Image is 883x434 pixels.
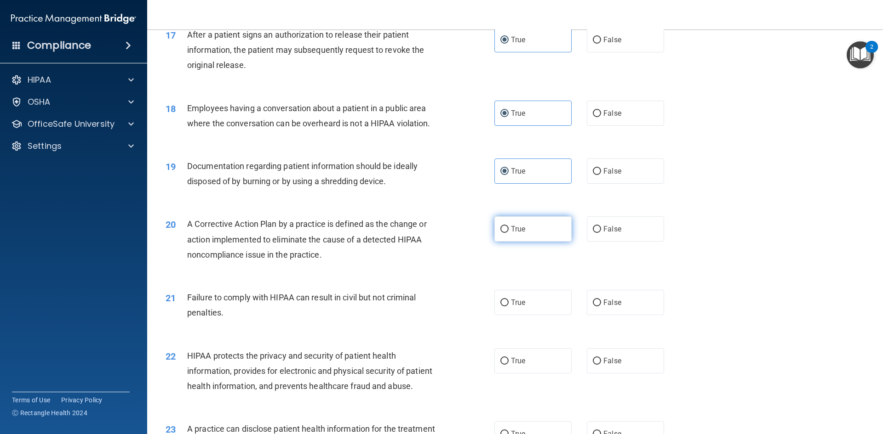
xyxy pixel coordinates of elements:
input: True [500,37,509,44]
div: 2 [870,47,873,59]
span: False [603,298,621,307]
input: True [500,226,509,233]
p: OfficeSafe University [28,118,115,130]
span: True [511,109,525,118]
span: True [511,167,525,175]
span: 22 [166,351,176,362]
input: False [593,299,601,306]
input: True [500,110,509,117]
span: A Corrective Action Plan by a practice is defined as the change or action implemented to eliminat... [187,219,427,259]
input: True [500,358,509,365]
span: 17 [166,30,176,41]
span: 20 [166,219,176,230]
a: OSHA [11,96,134,107]
span: True [511,356,525,365]
p: Settings [28,141,62,152]
span: True [511,35,525,44]
h4: Compliance [27,39,91,52]
span: After a patient signs an authorization to release their patient information, the patient may subs... [187,30,424,70]
input: False [593,358,601,365]
span: HIPAA protects the privacy and security of patient health information, provides for electronic an... [187,351,432,391]
input: False [593,37,601,44]
input: False [593,226,601,233]
p: HIPAA [28,74,51,85]
span: True [511,225,525,233]
span: 18 [166,103,176,114]
img: PMB logo [11,10,136,28]
span: Ⓒ Rectangle Health 2024 [12,408,87,417]
span: 19 [166,161,176,172]
span: Failure to comply with HIPAA can result in civil but not criminal penalties. [187,293,416,317]
span: False [603,167,621,175]
span: False [603,109,621,118]
button: Open Resource Center, 2 new notifications [847,41,874,68]
a: HIPAA [11,74,134,85]
a: Terms of Use [12,395,50,405]
span: False [603,35,621,44]
span: False [603,356,621,365]
input: True [500,168,509,175]
input: True [500,299,509,306]
span: True [511,298,525,307]
span: Documentation regarding patient information should be ideally disposed of by burning or by using ... [187,161,418,186]
p: OSHA [28,96,51,107]
span: 21 [166,293,176,304]
span: Employees having a conversation about a patient in a public area where the conversation can be ov... [187,103,430,128]
span: False [603,225,621,233]
input: False [593,110,601,117]
input: False [593,168,601,175]
a: OfficeSafe University [11,118,134,130]
a: Settings [11,141,134,152]
a: Privacy Policy [61,395,103,405]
